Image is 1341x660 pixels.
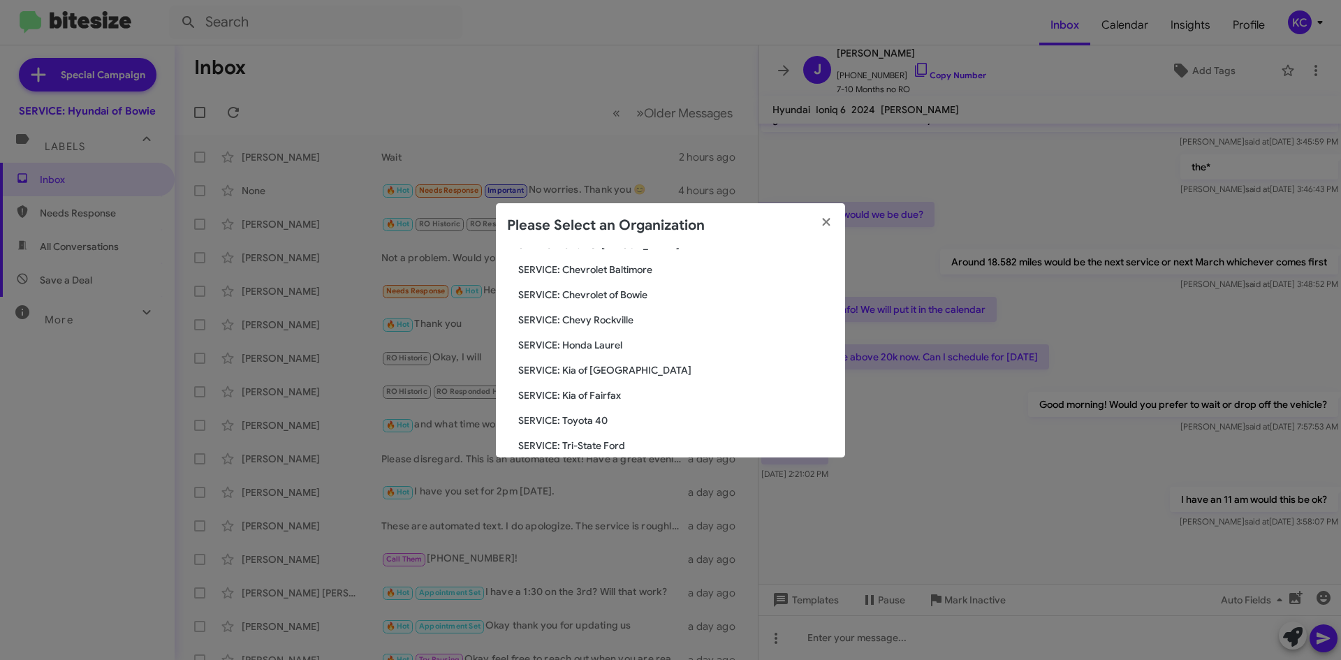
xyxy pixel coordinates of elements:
[518,338,834,352] span: SERVICE: Honda Laurel
[518,439,834,453] span: SERVICE: Tri-State Ford
[518,388,834,402] span: SERVICE: Kia of Fairfax
[518,263,834,277] span: SERVICE: Chevrolet Baltimore
[518,413,834,427] span: SERVICE: Toyota 40
[507,214,705,237] h2: Please Select an Organization
[518,313,834,327] span: SERVICE: Chevy Rockville
[518,288,834,302] span: SERVICE: Chevrolet of Bowie
[518,363,834,377] span: SERVICE: Kia of [GEOGRAPHIC_DATA]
